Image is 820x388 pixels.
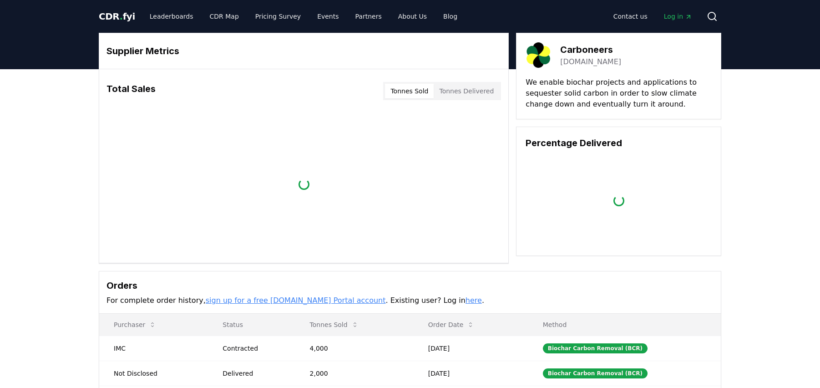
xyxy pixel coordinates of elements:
[206,296,386,305] a: sign up for a free [DOMAIN_NAME] Portal account
[142,8,465,25] nav: Main
[248,8,308,25] a: Pricing Survey
[106,44,501,58] h3: Supplier Metrics
[385,84,434,98] button: Tonnes Sold
[657,8,699,25] a: Log in
[391,8,434,25] a: About Us
[414,336,528,361] td: [DATE]
[414,361,528,386] td: [DATE]
[106,82,156,100] h3: Total Sales
[215,320,288,329] p: Status
[434,84,499,98] button: Tonnes Delivered
[526,136,712,150] h3: Percentage Delivered
[106,295,714,306] p: For complete order history, . Existing user? Log in .
[99,11,135,22] span: CDR fyi
[664,12,692,21] span: Log in
[295,361,414,386] td: 2,000
[543,368,648,378] div: Biochar Carbon Removal (BCR)
[223,344,288,353] div: Contracted
[348,8,389,25] a: Partners
[613,195,624,206] div: loading
[436,8,465,25] a: Blog
[310,8,346,25] a: Events
[106,316,163,334] button: Purchaser
[202,8,246,25] a: CDR Map
[299,179,309,190] div: loading
[99,336,208,361] td: IMC
[606,8,699,25] nav: Main
[106,279,714,292] h3: Orders
[560,56,621,67] a: [DOMAIN_NAME]
[142,8,201,25] a: Leaderboards
[526,77,712,110] p: We enable biochar projects and applications to sequester solid carbon in order to slow climate ch...
[303,316,366,334] button: Tonnes Sold
[536,320,714,329] p: Method
[560,43,621,56] h3: Carboneers
[466,296,482,305] a: here
[99,361,208,386] td: Not Disclosed
[543,343,648,353] div: Biochar Carbon Removal (BCR)
[606,8,655,25] a: Contact us
[99,10,135,23] a: CDR.fyi
[120,11,123,22] span: .
[223,369,288,378] div: Delivered
[421,316,482,334] button: Order Date
[526,42,551,68] img: Carboneers-logo
[295,336,414,361] td: 4,000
